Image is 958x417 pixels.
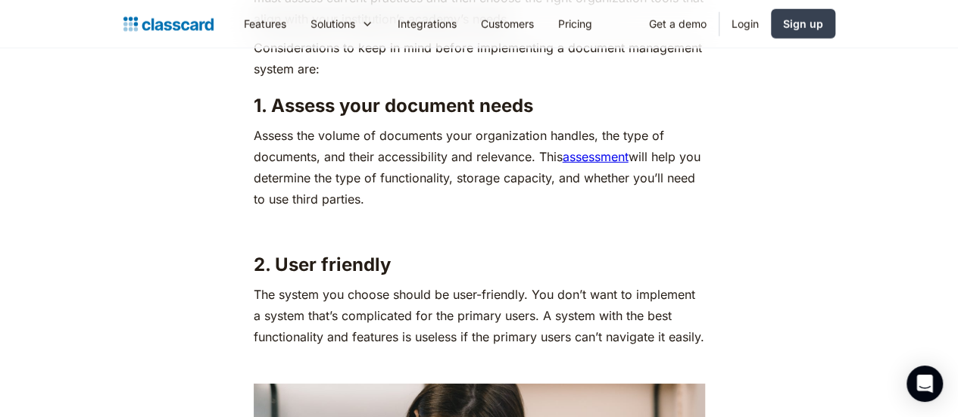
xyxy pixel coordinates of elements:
div: Solutions [298,7,385,41]
p: Considerations to keep in mind before implementing a document management system are: [254,37,705,79]
a: home [123,14,214,35]
a: Login [719,7,771,41]
a: Get a demo [637,7,719,41]
p: ‍ [254,217,705,238]
a: Integrations [385,7,469,41]
a: Customers [469,7,546,41]
div: Solutions [310,16,355,32]
p: The system you choose should be user-friendly. You don’t want to implement a system that’s compli... [254,284,705,347]
a: Pricing [546,7,604,41]
div: Open Intercom Messenger [907,366,943,402]
strong: 1. Assess your document needs [254,95,533,117]
div: Sign up [783,16,823,32]
p: Assess the volume of documents your organization handles, the type of documents, and their access... [254,125,705,210]
a: assessment [563,149,629,164]
a: Sign up [771,9,835,39]
strong: 2. User friendly [254,254,391,275]
a: Features [232,7,298,41]
p: ‍ [254,355,705,376]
